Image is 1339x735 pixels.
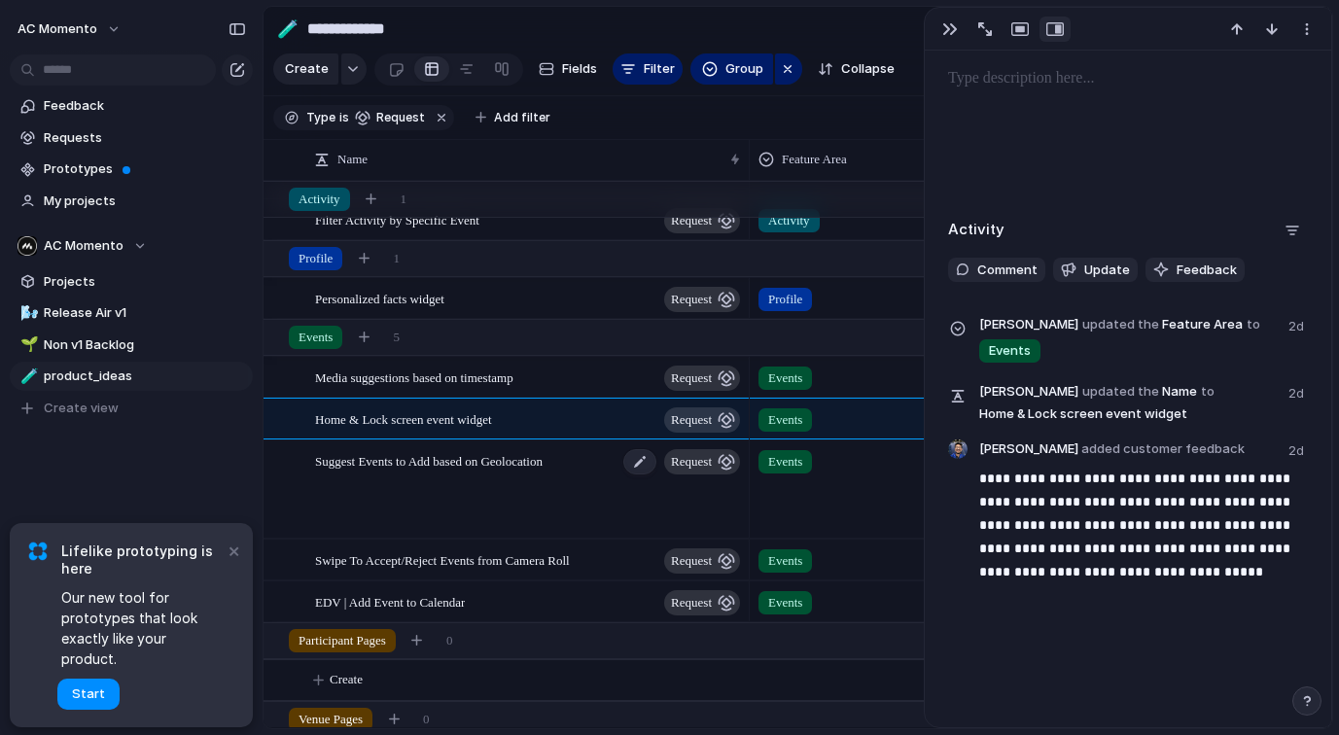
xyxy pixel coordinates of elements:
span: Events [768,368,802,388]
span: Events [768,410,802,430]
span: Activity [768,211,810,230]
button: Create view [10,394,253,423]
span: Non v1 Backlog [44,335,246,355]
span: Projects [44,272,246,292]
span: Lifelike prototyping is here [61,542,224,577]
span: Group [725,59,763,79]
span: Media suggestions based on timestamp [315,366,513,388]
span: Events [768,551,802,571]
span: Collapse [841,59,895,79]
a: Requests [10,123,253,153]
button: request [664,208,740,233]
button: request [664,590,740,615]
span: updated the [1082,382,1159,402]
span: AC Momento [18,19,97,39]
span: Events [768,452,802,472]
span: Personalized facts widget [315,287,444,309]
span: request [671,207,712,234]
span: 2d [1288,441,1308,461]
span: Type [306,109,335,126]
div: 🌬️ [20,302,34,325]
button: Comment [948,258,1045,283]
span: Create [330,670,363,689]
span: Suggest Events to Add based on Geolocation [315,449,543,472]
span: Name Home & Lock screen event widget [979,380,1277,424]
a: 🌱Non v1 Backlog [10,331,253,360]
span: request [671,365,712,392]
span: request [671,448,712,475]
span: Activity [299,190,340,209]
span: Events [989,341,1031,361]
span: Filter [644,59,675,79]
span: Feature Area [979,313,1277,365]
span: Create [285,59,329,79]
span: AC Momento [44,236,123,256]
span: 2d [1288,380,1308,403]
span: Events [768,593,802,612]
button: Add filter [464,104,562,131]
span: Fields [562,59,597,79]
span: Swipe To Accept/Reject Events from Camera Roll [315,548,570,571]
a: Feedback [10,91,253,121]
button: Feedback [1145,258,1245,283]
span: request [671,589,712,616]
span: updated the [1082,315,1159,334]
span: 1 [393,249,400,268]
button: Dismiss [222,539,245,562]
button: request [664,407,740,433]
span: Feedback [1177,261,1237,280]
a: My projects [10,187,253,216]
button: request [664,366,740,391]
span: product_ideas [44,367,246,386]
button: Filter [613,53,683,85]
span: 2d [1288,313,1308,336]
button: Update [1053,258,1138,283]
span: Events [299,328,333,347]
span: Update [1084,261,1130,280]
span: is [339,109,349,126]
button: request [664,548,740,574]
span: Release Air v1 [44,303,246,323]
button: request [664,449,740,474]
button: 🧪 [272,14,303,45]
span: Prototypes [44,159,246,179]
button: AC Momento [10,231,253,261]
span: Venue Pages [299,710,363,729]
button: Fields [531,53,605,85]
button: request [351,107,429,128]
span: Add filter [494,109,550,126]
span: Participant Pages [299,631,386,650]
a: Prototypes [10,155,253,184]
button: is [335,107,353,128]
button: Collapse [810,53,902,85]
span: request [671,406,712,434]
span: [PERSON_NAME] [979,382,1078,402]
div: 🧪 [20,366,34,388]
span: Profile [299,249,333,268]
span: Filter Activity by Specific Event [315,208,479,230]
span: to [1247,315,1260,334]
span: Feedback [44,96,246,116]
span: Our new tool for prototypes that look exactly like your product. [61,587,224,669]
span: 0 [423,710,430,729]
a: 🌬️Release Air v1 [10,298,253,328]
button: Create [273,53,338,85]
button: request [664,287,740,312]
button: 🌬️ [18,303,37,323]
div: 🧪 [277,16,299,42]
span: Profile [768,290,802,309]
span: 5 [393,328,400,347]
span: Home & Lock screen event widget [315,407,492,430]
span: Start [72,684,105,704]
button: 🧪 [18,367,37,386]
span: My projects [44,192,246,211]
span: Name [337,150,368,169]
span: [PERSON_NAME] [979,315,1078,334]
a: 🧪product_ideas [10,362,253,391]
span: Comment [977,261,1038,280]
span: to [1201,382,1215,402]
a: Projects [10,267,253,297]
